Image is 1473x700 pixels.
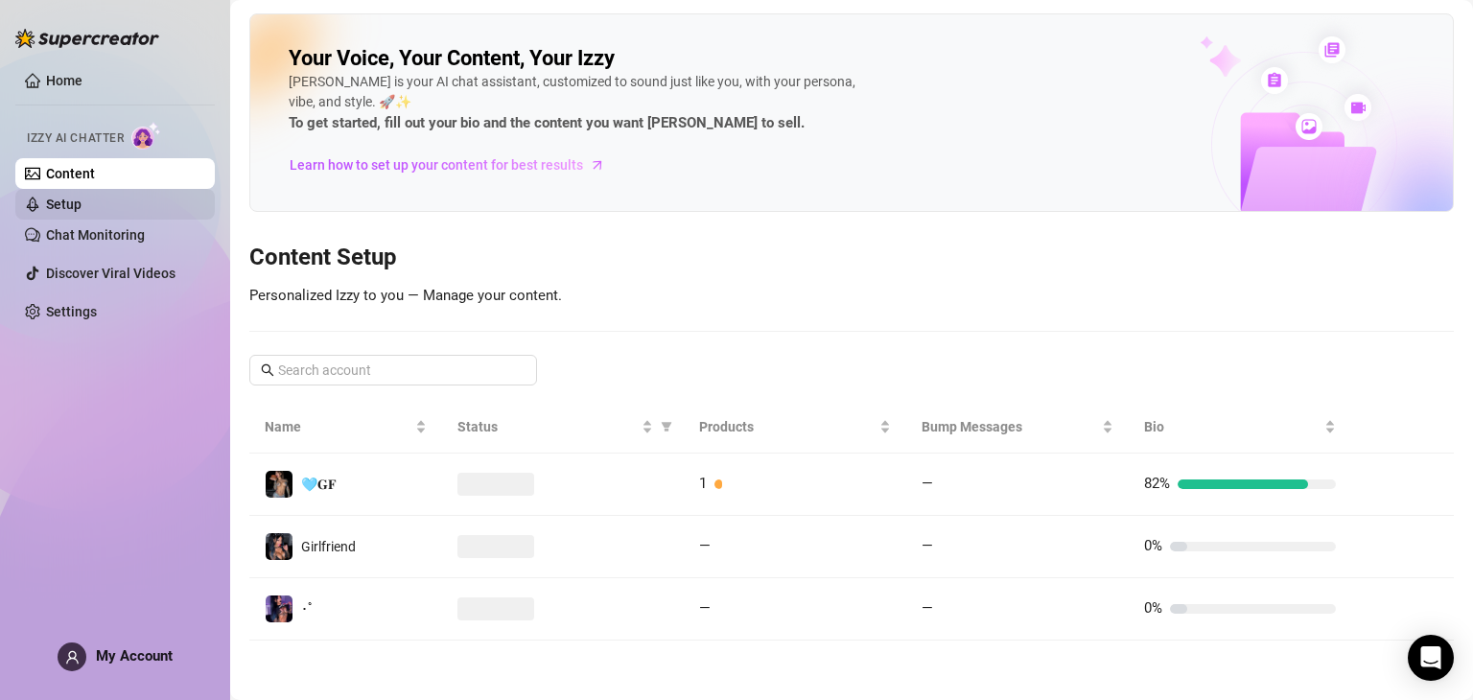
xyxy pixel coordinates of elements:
[699,537,711,554] span: —
[46,197,82,212] a: Setup
[457,416,638,437] span: Status
[249,401,442,454] th: Name
[249,287,562,304] span: Personalized Izzy to you — Manage your content.
[922,475,933,492] span: —
[301,539,356,554] span: Girlfriend
[131,122,161,150] img: AI Chatter
[1144,599,1162,617] span: 0%
[657,412,676,441] span: filter
[27,129,124,148] span: Izzy AI Chatter
[1144,416,1321,437] span: Bio
[289,150,620,180] a: Learn how to set up your content for best results
[96,647,173,665] span: My Account
[1129,401,1351,454] th: Bio
[922,599,933,617] span: —
[699,416,876,437] span: Products
[46,166,95,181] a: Content
[1408,635,1454,681] div: Open Intercom Messenger
[684,401,906,454] th: Products
[46,227,145,243] a: Chat Monitoring
[588,155,607,175] span: arrow-right
[922,537,933,554] span: —
[289,45,615,72] h2: Your Voice, Your Content, Your Izzy
[922,416,1098,437] span: Bump Messages
[906,401,1129,454] th: Bump Messages
[266,595,292,622] img: ･ﾟ
[65,650,80,665] span: user
[699,599,711,617] span: —
[15,29,159,48] img: logo-BBDzfeDw.svg
[289,114,805,131] strong: To get started, fill out your bio and the content you want [PERSON_NAME] to sell.
[442,401,684,454] th: Status
[261,363,274,377] span: search
[661,421,672,432] span: filter
[290,154,583,175] span: Learn how to set up your content for best results
[301,601,315,617] span: ･ﾟ
[46,266,175,281] a: Discover Viral Videos
[265,416,411,437] span: Name
[278,360,510,381] input: Search account
[1144,537,1162,554] span: 0%
[1156,15,1453,211] img: ai-chatter-content-library-cLFOSyPT.png
[699,475,707,492] span: 1
[266,471,292,498] img: 🩵𝐆𝐅
[46,73,82,88] a: Home
[301,477,337,492] span: 🩵𝐆𝐅
[1144,475,1170,492] span: 82%
[289,72,864,135] div: [PERSON_NAME] is your AI chat assistant, customized to sound just like you, with your persona, vi...
[46,304,97,319] a: Settings
[266,533,292,560] img: Girlfriend
[249,243,1454,273] h3: Content Setup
